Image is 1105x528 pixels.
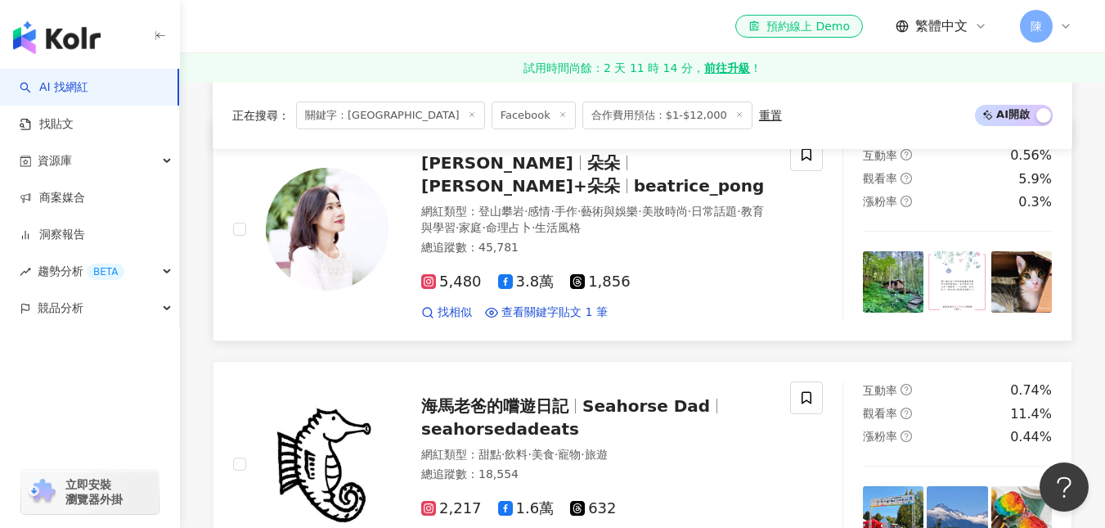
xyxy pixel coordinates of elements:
[759,109,782,122] div: 重置
[735,15,863,38] a: 預約線上 Demo
[532,221,535,234] span: ·
[65,477,123,507] span: 立即安裝 瀏覽器外掛
[863,407,897,420] span: 觀看率
[570,273,631,291] span: 1,856
[901,173,912,184] span: question-circle
[421,273,482,291] span: 5,480
[927,251,987,312] img: post-image
[581,448,584,461] span: ·
[1018,193,1052,211] div: 0.3%
[585,448,608,461] span: 旅遊
[863,430,897,443] span: 漲粉率
[638,205,641,218] span: ·
[704,60,750,76] strong: 前往升級
[21,470,159,514] a: chrome extension立即安裝 瀏覽器外掛
[20,227,85,243] a: 洞察報告
[421,419,579,439] span: seahorsedadeats
[501,305,608,321] span: 查看關鍵字貼文 1 筆
[634,176,765,196] span: beatrice_pong
[232,109,290,122] span: 正在搜尋 ：
[421,176,620,196] span: [PERSON_NAME]+朵朵
[213,118,1072,341] a: KOL Avatar[PERSON_NAME]朵朵[PERSON_NAME]+朵朵beatrice_pong網紅類型：登山攀岩·感情·手作·藝術與娛樂·美妝時尚·日常話題·教育與學習·家庭·命理...
[581,205,638,218] span: 藝術與娛樂
[20,116,74,133] a: 找貼文
[266,403,389,526] img: KOL Avatar
[901,431,912,442] span: question-circle
[421,467,770,483] div: 總追蹤數 ： 18,554
[459,221,482,234] span: 家庭
[456,221,459,234] span: ·
[421,153,573,173] span: [PERSON_NAME]
[863,172,897,185] span: 觀看率
[570,500,616,517] span: 632
[1010,428,1052,446] div: 0.44%
[524,205,528,218] span: ·
[421,204,770,236] div: 網紅類型 ：
[863,251,923,312] img: post-image
[20,190,85,206] a: 商案媒合
[688,205,691,218] span: ·
[421,500,482,517] span: 2,217
[582,396,710,416] span: Seahorse Dad
[550,205,554,218] span: ·
[535,221,581,234] span: 生活風格
[478,205,524,218] span: 登山攀岩
[901,196,912,207] span: question-circle
[901,149,912,160] span: question-circle
[737,205,740,218] span: ·
[492,102,576,129] span: Facebook
[528,448,531,461] span: ·
[555,205,577,218] span: 手作
[421,396,568,416] span: 海馬老爸的嚐遊日記
[38,142,72,179] span: 資源庫
[863,149,897,162] span: 互動率
[532,448,555,461] span: 美食
[691,205,737,218] span: 日常話題
[421,447,770,463] div: 網紅類型 ：
[748,18,850,34] div: 預約線上 Demo
[421,305,472,321] a: 找相似
[642,205,688,218] span: 美妝時尚
[266,168,389,291] img: KOL Avatar
[901,408,912,419] span: question-circle
[1031,17,1042,35] span: 陳
[421,205,764,234] span: 教育與學習
[1010,381,1052,399] div: 0.74%
[577,205,581,218] span: ·
[26,479,58,505] img: chrome extension
[180,53,1105,83] a: 試用時間尚餘：2 天 11 時 14 分，前往升級！
[863,195,897,208] span: 漲粉率
[13,21,101,54] img: logo
[478,448,501,461] span: 甜點
[1040,463,1089,512] iframe: Help Scout Beacon - Open
[915,17,968,35] span: 繁體中文
[863,384,897,397] span: 互動率
[582,102,752,129] span: 合作費用預估：$1-$12,000
[485,305,608,321] a: 查看關鍵字貼文 1 筆
[87,264,124,280] div: BETA
[505,448,528,461] span: 飲料
[501,448,505,461] span: ·
[486,221,532,234] span: 命理占卜
[558,448,581,461] span: 寵物
[1018,170,1052,188] div: 5.9%
[482,221,485,234] span: ·
[587,153,620,173] span: 朵朵
[498,500,555,517] span: 1.6萬
[38,253,124,290] span: 趨勢分析
[1010,405,1052,423] div: 11.4%
[438,305,472,321] span: 找相似
[38,290,83,327] span: 競品分析
[20,79,88,96] a: searchAI 找網紅
[421,240,770,256] div: 總追蹤數 ： 45,781
[1010,147,1052,165] div: 0.56%
[991,251,1052,312] img: post-image
[528,205,550,218] span: 感情
[901,384,912,395] span: question-circle
[20,266,31,278] span: rise
[296,102,485,129] span: 關鍵字：[GEOGRAPHIC_DATA]
[555,448,558,461] span: ·
[498,273,555,291] span: 3.8萬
